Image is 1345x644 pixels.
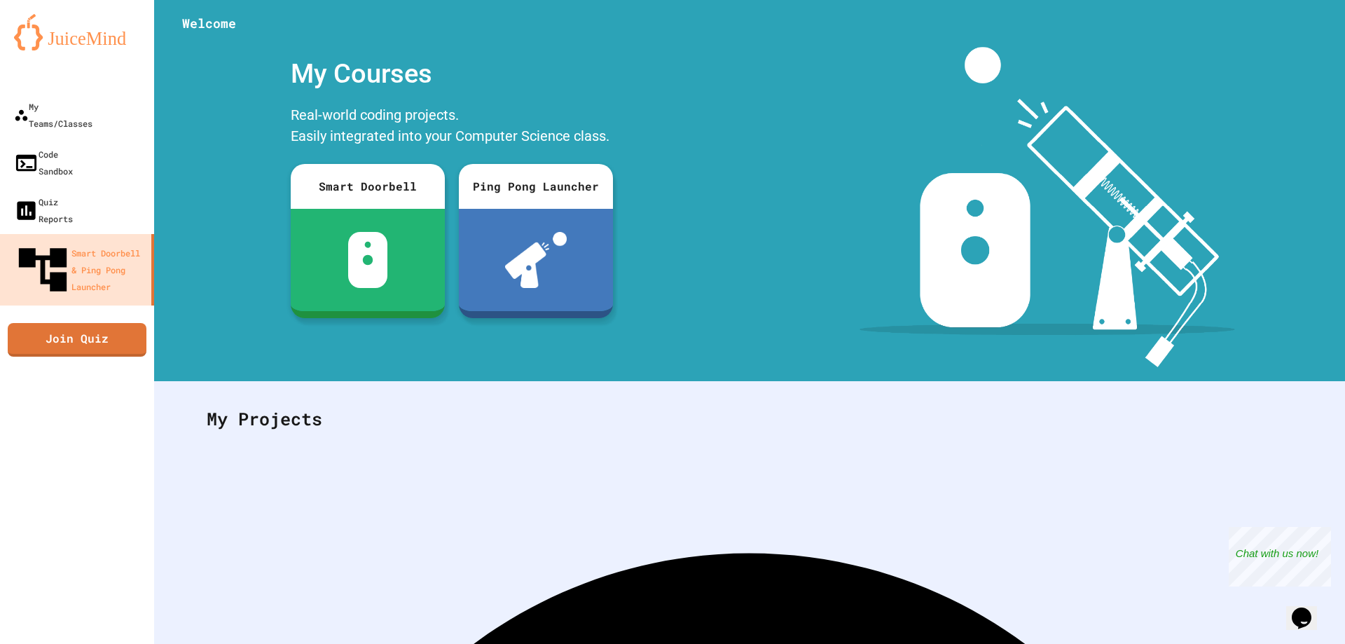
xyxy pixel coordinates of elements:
[1286,588,1331,630] iframe: chat widget
[14,241,146,299] div: Smart Doorbell & Ping Pong Launcher
[14,14,140,50] img: logo-orange.svg
[14,146,73,179] div: Code Sandbox
[193,392,1306,446] div: My Projects
[8,323,146,357] a: Join Quiz
[284,101,620,153] div: Real-world coding projects. Easily integrated into your Computer Science class.
[1229,527,1331,587] iframe: chat widget
[14,98,92,132] div: My Teams/Classes
[14,193,73,227] div: Quiz Reports
[284,47,620,101] div: My Courses
[505,232,567,288] img: ppl-with-ball.png
[860,47,1235,367] img: banner-image-my-projects.png
[348,232,388,288] img: sdb-white.svg
[459,164,613,209] div: Ping Pong Launcher
[291,164,445,209] div: Smart Doorbell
